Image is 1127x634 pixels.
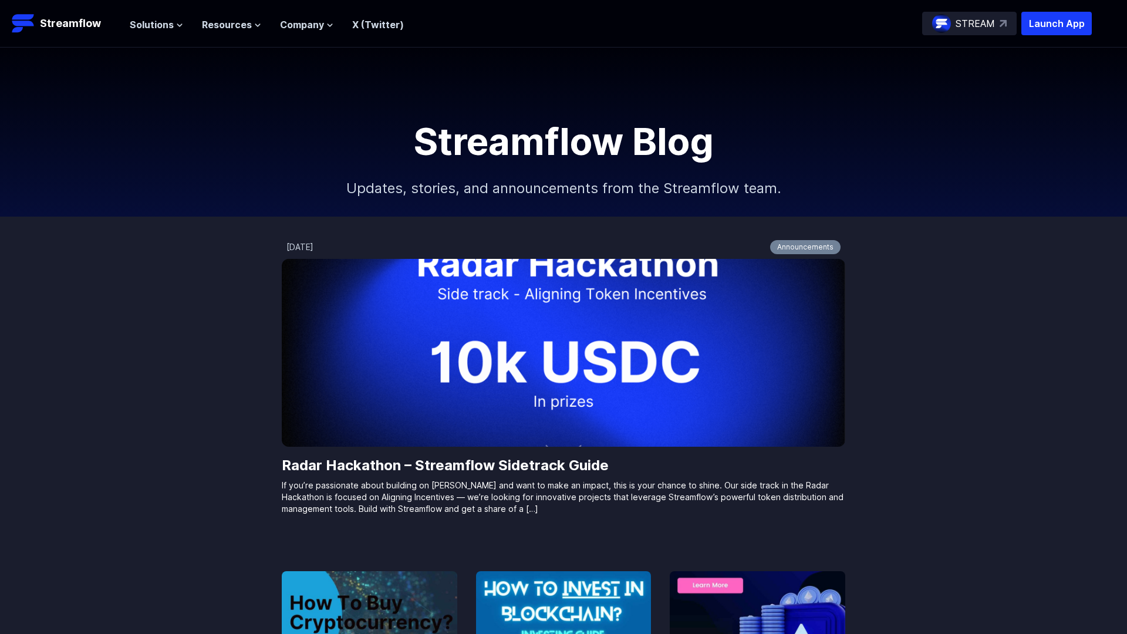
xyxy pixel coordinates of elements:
[202,18,261,32] button: Resources
[956,16,995,31] p: STREAM
[770,240,841,254] a: Announcements
[1021,12,1092,35] button: Launch App
[280,18,324,32] span: Company
[12,12,35,35] img: Streamflow Logo
[1000,20,1007,27] img: top-right-arrow.svg
[932,14,951,33] img: streamflow-logo-circle.png
[280,18,333,32] button: Company
[130,18,183,32] button: Solutions
[12,12,118,35] a: Streamflow
[282,456,845,475] a: Radar Hackathon – Streamflow Sidetrack Guide
[311,160,816,217] p: Updates, stories, and announcements from the Streamflow team.
[202,18,252,32] span: Resources
[130,18,174,32] span: Solutions
[352,19,404,31] a: X (Twitter)
[40,15,101,32] p: Streamflow
[282,480,845,515] p: If you’re passionate about building on [PERSON_NAME] and want to make an impact, this is your cha...
[286,241,313,253] div: [DATE]
[922,12,1017,35] a: STREAM
[282,259,845,447] img: Radar Hackathon – Streamflow Sidetrack Guide
[299,123,828,160] h1: Streamflow Blog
